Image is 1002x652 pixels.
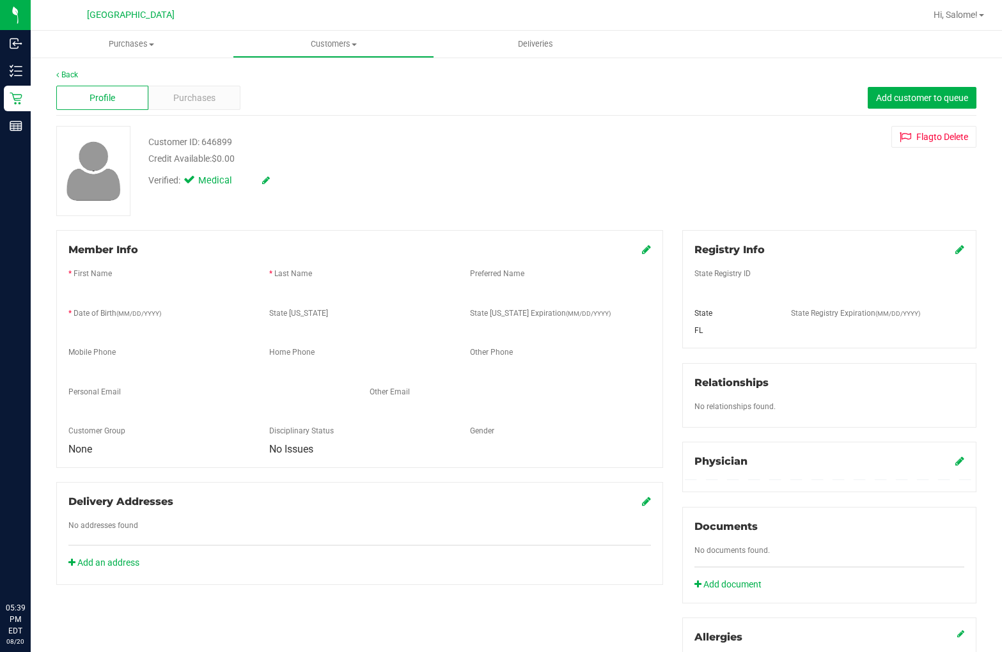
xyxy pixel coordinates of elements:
span: Registry Info [694,244,765,256]
span: (MM/DD/YYYY) [566,310,611,317]
label: Disciplinary Status [269,425,334,437]
label: Date of Birth [74,307,161,319]
span: Relationships [694,376,769,389]
label: State Registry Expiration [791,307,920,319]
div: Customer ID: 646899 [148,136,232,149]
label: Mobile Phone [68,346,116,358]
label: Home Phone [269,346,315,358]
label: No relationships found. [694,401,776,412]
span: Medical [198,174,249,188]
img: user-icon.png [60,138,127,204]
a: Purchases [31,31,233,58]
p: 05:39 PM EDT [6,602,25,637]
span: Deliveries [501,38,570,50]
iframe: Resource center [13,550,51,588]
span: Allergies [694,631,742,643]
label: Other Phone [470,346,513,358]
label: Preferred Name [470,268,524,279]
a: Add document [694,578,768,591]
span: Purchases [31,38,233,50]
label: Personal Email [68,386,121,398]
button: Add customer to queue [868,87,976,109]
a: Back [56,70,78,79]
span: Profile [90,91,115,105]
div: Verified: [148,174,270,188]
span: Member Info [68,244,138,256]
label: First Name [74,268,112,279]
span: No Issues [269,443,313,455]
a: Customers [233,31,435,58]
span: Delivery Addresses [68,495,173,508]
span: Add customer to queue [876,93,968,103]
inline-svg: Reports [10,120,22,132]
label: Other Email [370,386,410,398]
a: Add an address [68,557,139,568]
label: State [US_STATE] Expiration [470,307,611,319]
inline-svg: Inventory [10,65,22,77]
p: 08/20 [6,637,25,646]
inline-svg: Retail [10,92,22,105]
span: No documents found. [694,546,770,555]
span: Purchases [173,91,215,105]
span: Customers [233,38,434,50]
label: No addresses found [68,520,138,531]
span: (MM/DD/YYYY) [875,310,920,317]
span: Hi, Salome! [934,10,978,20]
label: Customer Group [68,425,125,437]
span: None [68,443,92,455]
iframe: Resource center unread badge [38,548,53,563]
inline-svg: Inbound [10,37,22,50]
span: [GEOGRAPHIC_DATA] [87,10,175,20]
a: Deliveries [434,31,636,58]
span: $0.00 [212,153,235,164]
label: State [US_STATE] [269,307,328,319]
span: (MM/DD/YYYY) [116,310,161,317]
label: State Registry ID [694,268,751,279]
label: Last Name [274,268,312,279]
div: State [685,307,781,319]
div: FL [685,325,781,336]
span: Documents [694,520,758,532]
button: Flagto Delete [891,126,976,148]
span: Physician [694,455,748,467]
div: Credit Available: [148,152,599,166]
label: Gender [470,425,494,437]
